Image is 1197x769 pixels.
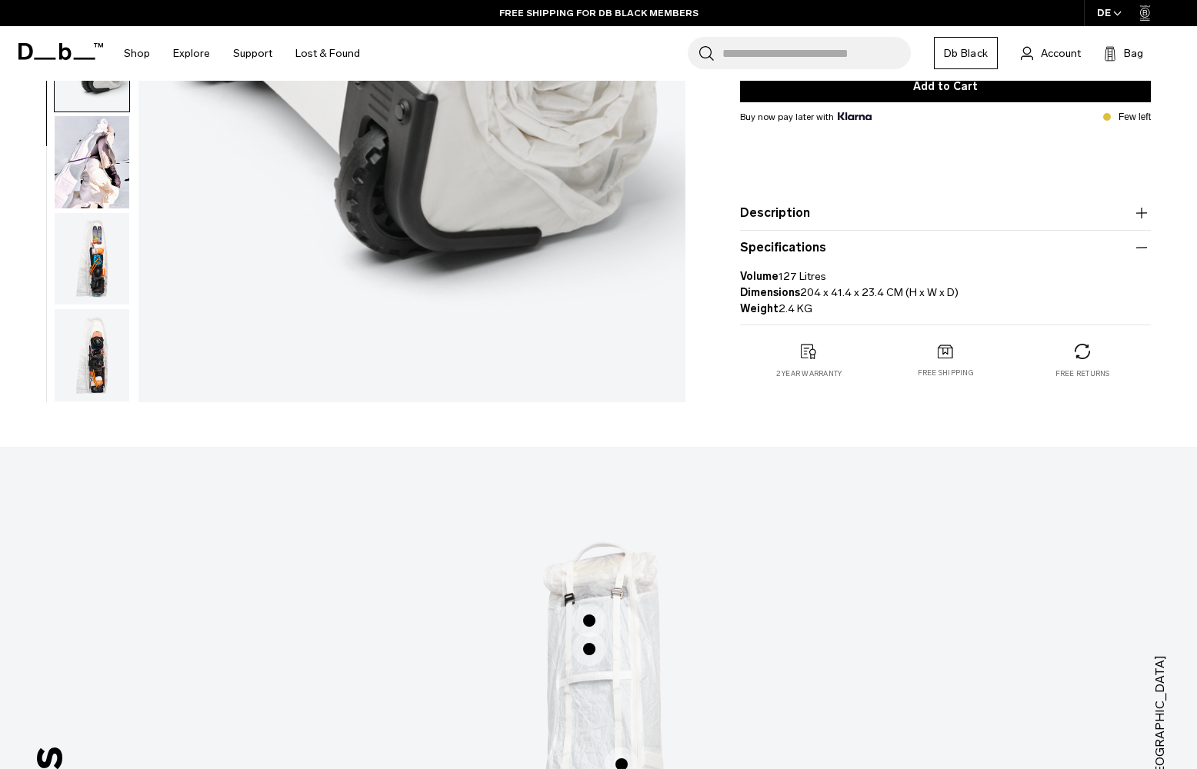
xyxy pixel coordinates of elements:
[499,6,699,20] a: FREE SHIPPING FOR DB BLACK MEMBERS
[54,308,130,402] button: Weigh_Lighter_Snow_Roller_Pro_127L_5.png
[740,110,871,124] span: Buy now pay later with
[54,212,130,306] button: Weigh_Lighter_Snow_Roller_Pro_127L_6.png
[740,302,779,315] strong: Weight
[1021,44,1081,62] a: Account
[740,257,1151,317] p: 127 Litres 204 x 41.4 x 23.4 CM (H x W x D) 2.4 KG
[55,116,129,208] img: Weigh Lighter Snow Roller Pro 127L Aurora
[55,309,129,401] img: Weigh_Lighter_Snow_Roller_Pro_127L_5.png
[295,26,360,81] a: Lost & Found
[173,26,210,81] a: Explore
[55,213,129,305] img: Weigh_Lighter_Snow_Roller_Pro_127L_6.png
[918,368,974,379] p: Free shipping
[1124,45,1143,62] span: Bag
[54,115,130,209] button: Weigh Lighter Snow Roller Pro 127L Aurora
[838,112,871,120] img: {"height" => 20, "alt" => "Klarna"}
[934,37,998,69] a: Db Black
[1041,45,1081,62] span: Account
[740,204,1151,222] button: Description
[233,26,272,81] a: Support
[740,70,1151,102] button: Add to Cart
[112,26,372,81] nav: Main Navigation
[1104,44,1143,62] button: Bag
[740,286,800,299] strong: Dimensions
[740,238,1151,257] button: Specifications
[124,26,150,81] a: Shop
[776,368,842,379] p: 2 year warranty
[740,270,779,283] strong: Volume
[1119,110,1151,124] p: Few left
[1055,368,1110,379] p: Free returns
